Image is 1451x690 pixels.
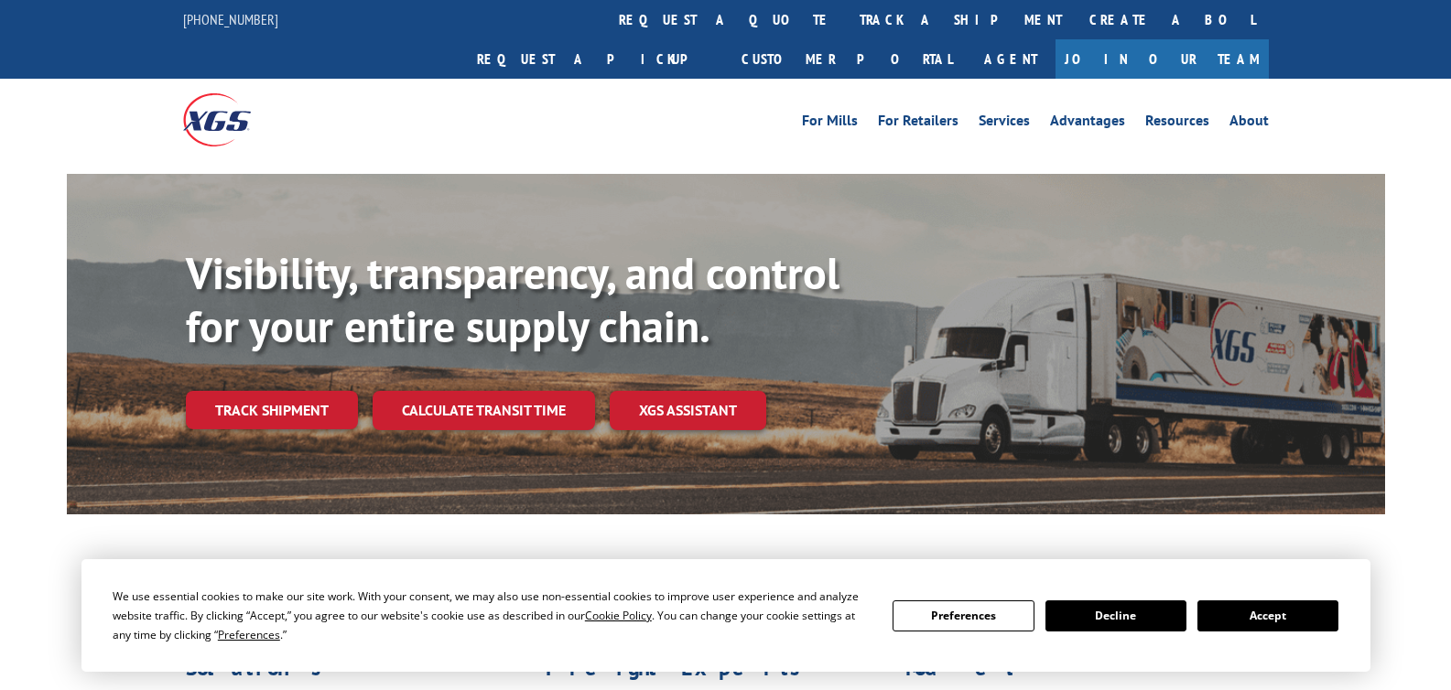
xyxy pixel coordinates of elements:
[610,391,766,430] a: XGS ASSISTANT
[1045,600,1186,631] button: Decline
[186,244,839,354] b: Visibility, transparency, and control for your entire supply chain.
[183,10,278,28] a: [PHONE_NUMBER]
[728,39,966,79] a: Customer Portal
[893,600,1034,631] button: Preferences
[81,559,1370,672] div: Cookie Consent Prompt
[218,627,280,642] span: Preferences
[585,608,652,623] span: Cookie Policy
[1229,113,1269,134] a: About
[113,587,871,644] div: We use essential cookies to make our site work. With your consent, we may also use non-essential ...
[878,113,958,134] a: For Retailers
[373,391,595,430] a: Calculate transit time
[966,39,1056,79] a: Agent
[802,113,858,134] a: For Mills
[463,39,728,79] a: Request a pickup
[1145,113,1209,134] a: Resources
[979,113,1030,134] a: Services
[1050,113,1125,134] a: Advantages
[1197,600,1338,631] button: Accept
[1056,39,1269,79] a: Join Our Team
[186,391,358,429] a: Track shipment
